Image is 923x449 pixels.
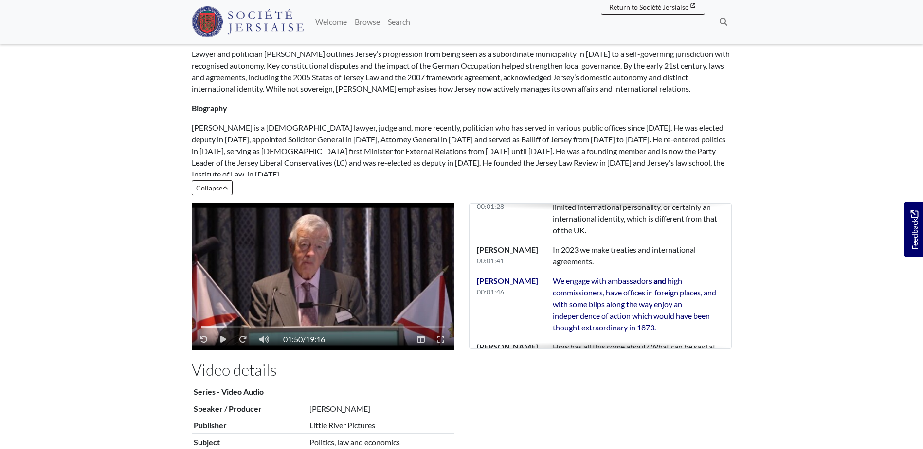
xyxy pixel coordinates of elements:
span: international [652,245,696,254]
span: in [647,288,653,297]
td: Little River Pictures [307,417,454,434]
span: and [638,245,651,254]
span: In [553,245,560,254]
span: of [553,225,560,235]
span: and [653,276,666,285]
span: is [648,214,653,223]
span: blips [589,299,605,309]
span: thought [553,323,580,332]
span: have [606,288,622,297]
span: UK. [574,225,586,235]
span: places, [680,288,702,297]
span: agreements. [553,257,594,266]
span: Feedback [908,210,920,249]
strong: Biography [192,104,227,113]
span: engage [566,276,590,285]
span: in [629,323,635,332]
button: Show less of the content [192,180,233,195]
span: commissioners, [553,288,604,297]
span: have [676,311,692,320]
span: the [561,225,572,235]
span: 19:16 [306,334,325,344]
span: treaties [611,245,636,254]
span: be [684,342,692,351]
button: Mute - Unmute [253,330,275,348]
span: with [553,299,568,309]
td: [PERSON_NAME] [307,400,454,417]
span: international [578,202,621,211]
span: Less [196,184,228,192]
img: Société Jersiaise [192,6,304,37]
span: different [655,214,684,223]
span: that [703,214,717,223]
span: along [606,299,625,309]
span: way [639,299,652,309]
span: Return to Société Jersiaise [609,3,688,11]
th: Speaker / Producer [192,400,308,417]
span: Show Transcription [411,330,431,348]
span: would [653,311,674,320]
span: can [671,342,683,351]
span: we [580,245,590,254]
span: said [694,342,707,351]
span: make [591,245,609,254]
span: enjoy [654,299,672,309]
span: and [704,288,716,297]
span: 1873. [637,323,656,332]
span: which [632,311,652,320]
span: extraordinary [581,323,628,332]
span: limited [553,202,576,211]
span: of [601,311,608,320]
h2: Video details [192,361,454,379]
a: Browse [351,12,384,32]
span: action [610,311,631,320]
th: Publisher [192,417,308,434]
span: all [583,342,591,351]
button: Read Transcription [411,330,431,348]
span: What [651,342,670,351]
span: from [686,214,702,223]
span: 01:50 [283,334,303,344]
span: some [569,299,587,309]
span: with [591,276,606,285]
button: Enter Fullscreen - Exit Fullscreen [431,330,451,348]
button: Play - Pause [214,330,233,348]
span: offices [623,288,645,297]
span: which [627,214,647,223]
span: How [553,342,569,351]
th: Series - Video Audio [192,383,308,400]
p: Lawyer and politician [PERSON_NAME] outlines Jersey’s progression from being seen as a subordinat... [192,48,732,95]
span: or [663,202,670,211]
figure: Video player [192,203,454,350]
span: international [553,214,597,223]
span: this [593,342,605,351]
span: been [693,311,710,320]
span: ambassadors [608,276,652,285]
a: Search [384,12,414,32]
span: come [607,342,625,351]
span: [PERSON_NAME] is a [DEMOGRAPHIC_DATA] lawyer, judge and, more recently, politician who has served... [192,123,725,179]
span: an [703,202,711,211]
button: Rewind 10 seconds [194,330,214,348]
span: / [283,333,325,345]
a: Welcome [311,12,351,32]
span: about? [626,342,649,351]
span: identity, [598,214,625,223]
span: foreign [654,288,678,297]
span: the [626,299,637,309]
span: has [570,342,582,351]
span: We [553,276,564,285]
a: Société Jersiaise logo [192,4,304,40]
span: at [709,342,716,351]
a: Would you like to provide feedback? [904,202,923,257]
span: an [674,299,682,309]
button: Fast-forward 10 seconds [233,330,253,348]
span: high [668,276,682,285]
span: certainly [672,202,701,211]
span: independence [553,311,600,320]
span: 2023 [561,245,579,254]
span: personality, [623,202,662,211]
